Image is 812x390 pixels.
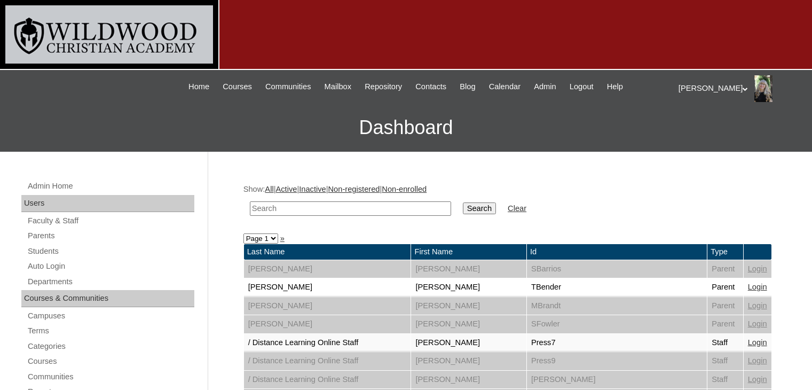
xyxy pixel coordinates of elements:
[299,185,326,193] a: Inactive
[410,81,452,93] a: Contacts
[748,264,767,273] a: Login
[707,315,743,333] td: Parent
[411,278,526,297] td: [PERSON_NAME]
[244,334,411,352] td: / Distance Learning Online Staff
[27,340,194,353] a: Categories
[382,185,427,193] a: Non-enrolled
[411,352,526,370] td: [PERSON_NAME]
[21,195,194,212] div: Users
[27,370,194,384] a: Communities
[527,244,707,260] td: Id
[411,244,526,260] td: First Name
[748,375,767,384] a: Login
[707,278,743,297] td: Parent
[319,81,357,93] a: Mailbox
[328,185,380,193] a: Non-registered
[534,81,556,93] span: Admin
[244,244,411,260] td: Last Name
[463,202,496,214] input: Search
[244,260,411,278] td: [PERSON_NAME]
[27,309,194,323] a: Campuses
[188,81,209,93] span: Home
[454,81,480,93] a: Blog
[244,352,411,370] td: / Distance Learning Online Staff
[460,81,475,93] span: Blog
[748,301,767,310] a: Login
[508,204,526,213] a: Clear
[5,104,807,152] h3: Dashboard
[27,245,194,258] a: Students
[748,319,767,328] a: Login
[411,297,526,315] td: [PERSON_NAME]
[527,297,707,315] td: MBrandt
[27,355,194,368] a: Courses
[527,352,707,370] td: Press9
[260,81,317,93] a: Communities
[748,283,767,291] a: Login
[21,290,194,307] div: Courses & Communities
[527,371,707,389] td: [PERSON_NAME]
[27,275,194,288] a: Departments
[707,352,743,370] td: Staff
[527,315,707,333] td: SFowler
[484,81,526,93] a: Calendar
[27,214,194,228] a: Faculty & Staff
[244,297,411,315] td: [PERSON_NAME]
[244,278,411,297] td: [PERSON_NAME]
[564,81,599,93] a: Logout
[411,315,526,333] td: [PERSON_NAME]
[754,75,772,102] img: Dena Hohl
[707,260,743,278] td: Parent
[607,81,623,93] span: Help
[265,185,273,193] a: All
[679,75,801,102] div: [PERSON_NAME]
[217,81,257,93] a: Courses
[411,371,526,389] td: [PERSON_NAME]
[411,334,526,352] td: [PERSON_NAME]
[489,81,521,93] span: Calendar
[707,244,743,260] td: Type
[244,315,411,333] td: [PERSON_NAME]
[415,81,446,93] span: Contacts
[411,260,526,278] td: [PERSON_NAME]
[275,185,297,193] a: Active
[527,278,707,297] td: TBender
[529,81,562,93] a: Admin
[265,81,311,93] span: Communities
[707,297,743,315] td: Parent
[280,234,285,243] a: »
[707,371,743,389] td: Staff
[748,356,767,365] a: Login
[27,229,194,243] a: Parents
[325,81,352,93] span: Mailbox
[748,338,767,347] a: Login
[27,180,194,193] a: Admin Home
[359,81,407,93] a: Repository
[27,260,194,273] a: Auto Login
[527,260,707,278] td: SBarrios
[250,201,451,216] input: Search
[27,324,194,338] a: Terms
[527,334,707,352] td: Press7
[244,371,411,389] td: / Distance Learning Online Staff
[223,81,252,93] span: Courses
[602,81,628,93] a: Help
[183,81,215,93] a: Home
[707,334,743,352] td: Staff
[243,184,772,222] div: Show: | | | |
[570,81,594,93] span: Logout
[5,5,213,64] img: logo-white.png
[365,81,402,93] span: Repository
